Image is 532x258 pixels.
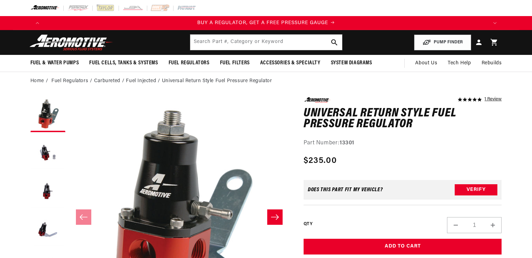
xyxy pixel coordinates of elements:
[215,55,255,71] summary: Fuel Filters
[84,55,163,71] summary: Fuel Cells, Tanks & Systems
[76,209,91,225] button: Slide left
[44,19,488,27] div: Announcement
[455,184,497,195] button: Verify
[30,16,44,30] button: Translation missing: en.sections.announcements.previous_announcement
[30,174,65,209] button: Load image 3 in gallery view
[30,59,79,67] span: Fuel & Water Pumps
[331,59,372,67] span: System Diagrams
[448,59,471,67] span: Tech Help
[442,55,476,72] summary: Tech Help
[126,77,162,85] li: Fuel Injected
[44,19,488,27] div: 1 of 4
[476,55,507,72] summary: Rebuilds
[30,136,65,171] button: Load image 2 in gallery view
[267,209,283,225] button: Slide right
[304,139,502,148] div: Part Number:
[30,77,502,85] nav: breadcrumbs
[163,55,215,71] summary: Fuel Regulators
[44,19,488,27] a: BUY A REGULATOR, GET A FREE PRESSURE GAUGE
[488,16,502,30] button: Translation missing: en.sections.announcements.next_announcement
[304,221,312,227] label: QTY
[260,59,320,67] span: Accessories & Specialty
[410,55,442,72] a: About Us
[25,55,84,71] summary: Fuel & Water Pumps
[415,60,437,66] span: About Us
[30,213,65,248] button: Load image 4 in gallery view
[220,59,250,67] span: Fuel Filters
[308,187,383,193] div: Does This part fit My vehicle?
[304,155,337,167] span: $235.00
[162,77,272,85] li: Universal Return Style Fuel Pressure Regulator
[13,16,519,30] slideshow-component: Translation missing: en.sections.announcements.announcement_bar
[169,59,210,67] span: Fuel Regulators
[482,59,502,67] span: Rebuilds
[304,239,502,255] button: Add to Cart
[30,77,44,85] a: Home
[484,97,502,102] a: 1 reviews
[326,55,377,71] summary: System Diagrams
[94,77,126,85] li: Carbureted
[414,35,471,50] button: PUMP FINDER
[304,108,502,130] h1: Universal Return Style Fuel Pressure Regulator
[28,34,115,51] img: Aeromotive
[340,140,354,146] strong: 13301
[30,97,65,132] button: Load image 1 in gallery view
[197,20,328,26] span: BUY A REGULATOR, GET A FREE PRESSURE GAUGE
[327,35,342,50] button: search button
[190,35,342,50] input: Search by Part Number, Category or Keyword
[89,59,158,67] span: Fuel Cells, Tanks & Systems
[51,77,94,85] li: Fuel Regulators
[255,55,326,71] summary: Accessories & Specialty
